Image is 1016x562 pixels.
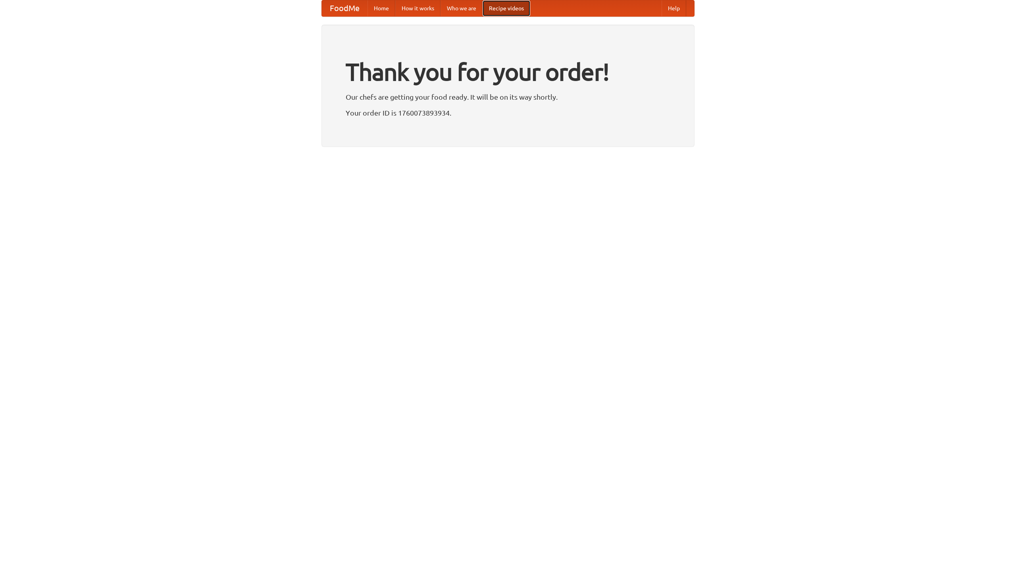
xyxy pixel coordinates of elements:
a: FoodMe [322,0,368,16]
h1: Thank you for your order! [346,53,670,91]
a: Help [662,0,686,16]
p: Your order ID is 1760073893934. [346,107,670,119]
a: Home [368,0,395,16]
p: Our chefs are getting your food ready. It will be on its way shortly. [346,91,670,103]
a: How it works [395,0,441,16]
a: Who we are [441,0,483,16]
a: Recipe videos [483,0,530,16]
